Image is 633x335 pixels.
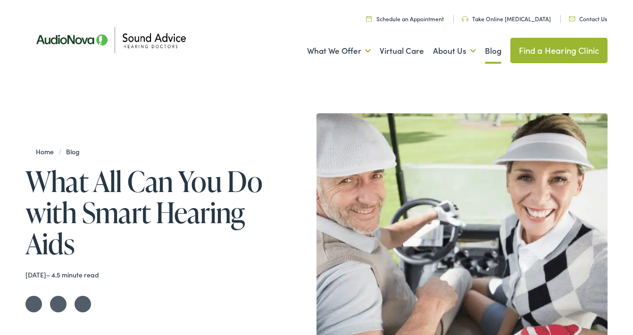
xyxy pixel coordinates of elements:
[510,38,608,63] a: Find a Hearing Clinic
[569,17,575,21] img: Icon representing mail communication in a unique green color, indicative of contact or communicat...
[25,296,42,312] a: Share on Twitter
[462,16,468,22] img: Headphone icon in a unique green color, suggesting audio-related services or features.
[569,15,607,23] a: Contact Us
[25,271,293,279] div: – 4.5 minute read
[36,147,58,156] a: Home
[366,16,372,22] img: Calendar icon in a unique green color, symbolizing scheduling or date-related features.
[25,166,293,259] h1: What All Can You Do with Smart Hearing Aids
[485,33,501,68] a: Blog
[50,296,67,312] a: Share on Facebook
[433,33,476,68] a: About Us
[307,33,371,68] a: What We Offer
[61,147,84,156] a: Blog
[380,33,424,68] a: Virtual Care
[36,147,84,156] span: /
[366,15,444,23] a: Schedule an Appointment
[462,15,551,23] a: Take Online [MEDICAL_DATA]
[25,270,46,279] time: [DATE]
[75,296,91,312] a: Share on LinkedIn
